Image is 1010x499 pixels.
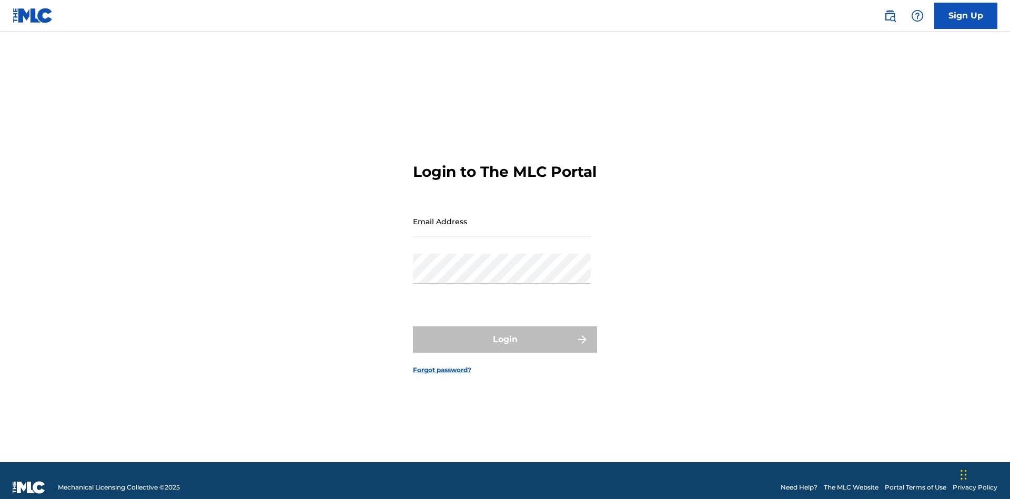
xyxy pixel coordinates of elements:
a: The MLC Website [824,483,878,492]
a: Need Help? [781,483,817,492]
img: logo [13,481,45,494]
a: Sign Up [934,3,997,29]
div: Drag [961,459,967,491]
div: Help [907,5,928,26]
a: Privacy Policy [953,483,997,492]
img: MLC Logo [13,8,53,23]
a: Portal Terms of Use [885,483,946,492]
h3: Login to The MLC Portal [413,163,597,181]
img: search [884,9,896,22]
a: Forgot password? [413,365,471,375]
span: Mechanical Licensing Collective © 2025 [58,483,180,492]
a: Public Search [880,5,901,26]
img: help [911,9,924,22]
iframe: Chat Widget [957,448,1010,499]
